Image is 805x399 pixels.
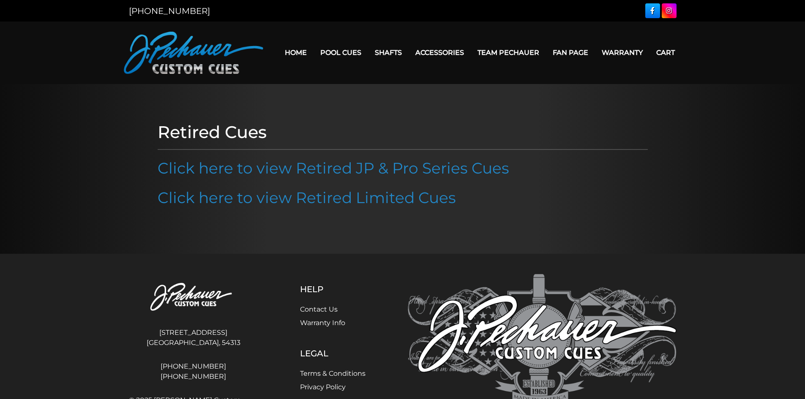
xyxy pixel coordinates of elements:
a: Click here to view Retired JP & Pro Series Cues [158,159,509,177]
a: Cart [649,42,682,63]
a: Home [278,42,314,63]
a: [PHONE_NUMBER] [129,372,258,382]
a: Fan Page [546,42,595,63]
a: Terms & Conditions [300,369,366,377]
img: Pechauer Custom Cues [129,274,258,321]
h5: Help [300,284,366,294]
a: Privacy Policy [300,383,346,391]
a: [PHONE_NUMBER] [129,6,210,16]
a: Warranty [595,42,649,63]
h5: Legal [300,348,366,358]
h1: Retired Cues [158,122,648,142]
a: Team Pechauer [471,42,546,63]
a: Accessories [409,42,471,63]
a: [PHONE_NUMBER] [129,361,258,372]
address: [STREET_ADDRESS] [GEOGRAPHIC_DATA], 54313 [129,324,258,351]
a: Warranty Info [300,319,345,327]
img: Pechauer Custom Cues [124,32,263,74]
a: Contact Us [300,305,338,313]
a: Shafts [368,42,409,63]
a: Pool Cues [314,42,368,63]
a: Click here to view Retired Limited Cues [158,188,456,207]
